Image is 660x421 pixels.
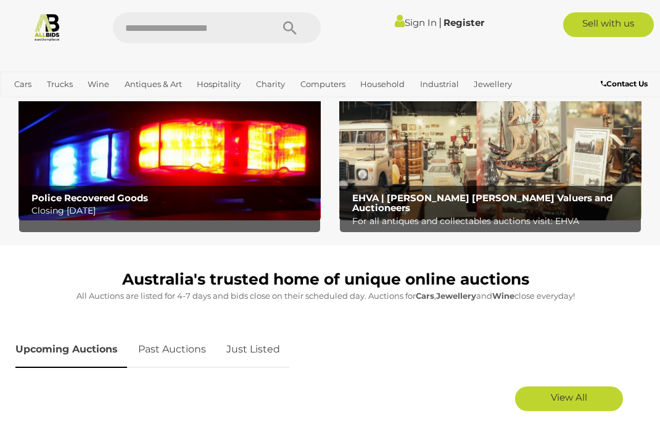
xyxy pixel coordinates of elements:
[15,271,635,288] h1: Australia's trusted home of unique online auctions
[339,87,641,220] img: EHVA | Evans Hastings Valuers and Auctioneers
[19,87,321,220] img: Police Recovered Goods
[31,192,148,204] b: Police Recovered Goods
[601,77,651,91] a: Contact Us
[436,291,476,301] strong: Jewellery
[9,74,36,94] a: Cars
[415,74,464,94] a: Industrial
[19,87,321,220] a: Police Recovered Goods Police Recovered Goods Closing [DATE]
[48,94,83,115] a: Sports
[192,74,245,94] a: Hospitality
[9,94,43,115] a: Office
[443,17,484,28] a: Register
[120,74,187,94] a: Antiques & Art
[83,74,114,94] a: Wine
[601,79,648,88] b: Contact Us
[352,214,635,229] p: For all antiques and collectables auctions visit: EHVA
[355,74,410,94] a: Household
[339,87,641,220] a: EHVA | Evans Hastings Valuers and Auctioneers EHVA | [PERSON_NAME] [PERSON_NAME] Valuers and Auct...
[129,331,215,368] a: Past Auctions
[439,15,442,29] span: |
[295,74,350,94] a: Computers
[15,289,635,303] p: All Auctions are listed for 4-7 days and bids close on their scheduled day. Auctions for , and cl...
[492,291,514,301] strong: Wine
[42,74,78,94] a: Trucks
[33,12,62,41] img: Allbids.com.au
[251,74,290,94] a: Charity
[15,331,127,368] a: Upcoming Auctions
[469,74,517,94] a: Jewellery
[217,331,289,368] a: Just Listed
[551,391,587,403] span: View All
[395,17,437,28] a: Sign In
[416,291,434,301] strong: Cars
[563,12,654,37] a: Sell with us
[31,203,315,219] p: Closing [DATE]
[352,192,613,214] b: EHVA | [PERSON_NAME] [PERSON_NAME] Valuers and Auctioneers
[515,386,623,411] a: View All
[88,94,186,115] a: [GEOGRAPHIC_DATA]
[259,12,321,43] button: Search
